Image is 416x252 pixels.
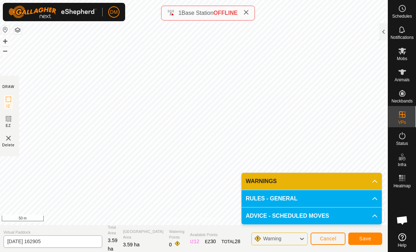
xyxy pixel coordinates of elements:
button: Cancel [311,233,345,245]
p-accordion-header: WARNINGS [241,173,382,190]
span: Infra [398,163,406,167]
span: VPs [398,120,406,124]
span: Available Points [190,232,240,238]
span: Delete [2,142,14,148]
div: DRAW [2,84,14,89]
a: Help [388,230,416,250]
span: OFFLINE [214,10,238,16]
span: Heatmap [393,184,411,188]
span: Help [398,243,406,247]
div: EZ [205,238,216,245]
span: RULES - GENERAL [246,194,298,203]
span: Cancel [320,236,336,241]
span: 3.59 ha [108,238,117,252]
div: TOTAL [221,238,240,245]
span: Status [396,141,408,146]
span: Warning [263,236,281,241]
div: IZ [190,238,199,245]
span: [GEOGRAPHIC_DATA] Area [123,229,164,240]
span: Total Area [108,224,117,236]
button: – [1,46,10,55]
span: EZ [6,123,11,128]
span: WARNINGS [246,177,277,186]
span: Animals [394,78,410,82]
p-accordion-header: ADVICE - SCHEDULED MOVES [241,207,382,224]
a: Contact Us [200,216,221,222]
span: 12 [194,239,200,244]
span: 3.59 ha [123,242,140,247]
span: IZ [6,104,10,109]
span: 0 [169,242,172,247]
span: Virtual Paddock [4,229,102,235]
span: Neckbands [391,99,412,103]
a: Privacy Policy [165,216,191,222]
img: VP [4,134,13,142]
button: Save [348,233,382,245]
span: Watering Points [169,229,185,240]
button: Map Layers [13,26,22,34]
span: Notifications [391,35,414,40]
span: Base Station [182,10,214,16]
span: 30 [210,239,216,244]
span: Mobs [397,57,407,61]
button: + [1,37,10,46]
span: Schedules [392,14,412,18]
span: Save [359,236,371,241]
img: Gallagher Logo [8,6,97,18]
p-accordion-header: RULES - GENERAL [241,190,382,207]
span: DM [110,8,118,16]
div: Open chat [392,210,413,231]
button: Reset Map [1,25,10,34]
span: ADVICE - SCHEDULED MOVES [246,212,329,220]
span: 28 [235,239,240,244]
span: 1 [178,10,182,16]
